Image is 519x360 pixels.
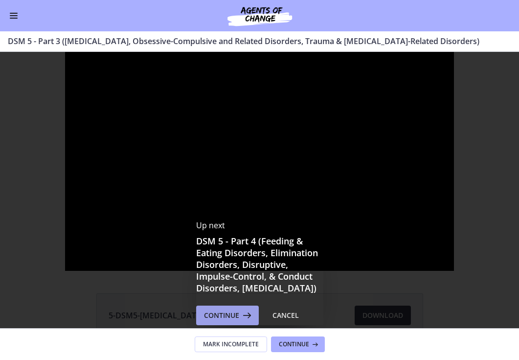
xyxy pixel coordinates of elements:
[265,306,307,325] button: Cancel
[196,306,259,325] button: Continue
[272,310,299,321] div: Cancel
[8,35,499,47] h3: DSM 5 - Part 3 ([MEDICAL_DATA], Obsessive-Compulsive and Related Disorders, Trauma & [MEDICAL_DAT...
[203,340,259,348] span: Mark Incomplete
[8,10,20,22] button: Enable menu
[279,340,309,348] span: Continue
[204,310,239,321] span: Continue
[196,235,323,294] h3: DSM 5 - Part 4 (Feeding & Eating Disorders, Elimination Disorders, Disruptive, Impulse-Control, &...
[271,336,325,352] button: Continue
[195,336,267,352] button: Mark Incomplete
[196,219,323,231] p: Up next
[201,4,318,27] img: Agents of Change Social Work Test Prep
